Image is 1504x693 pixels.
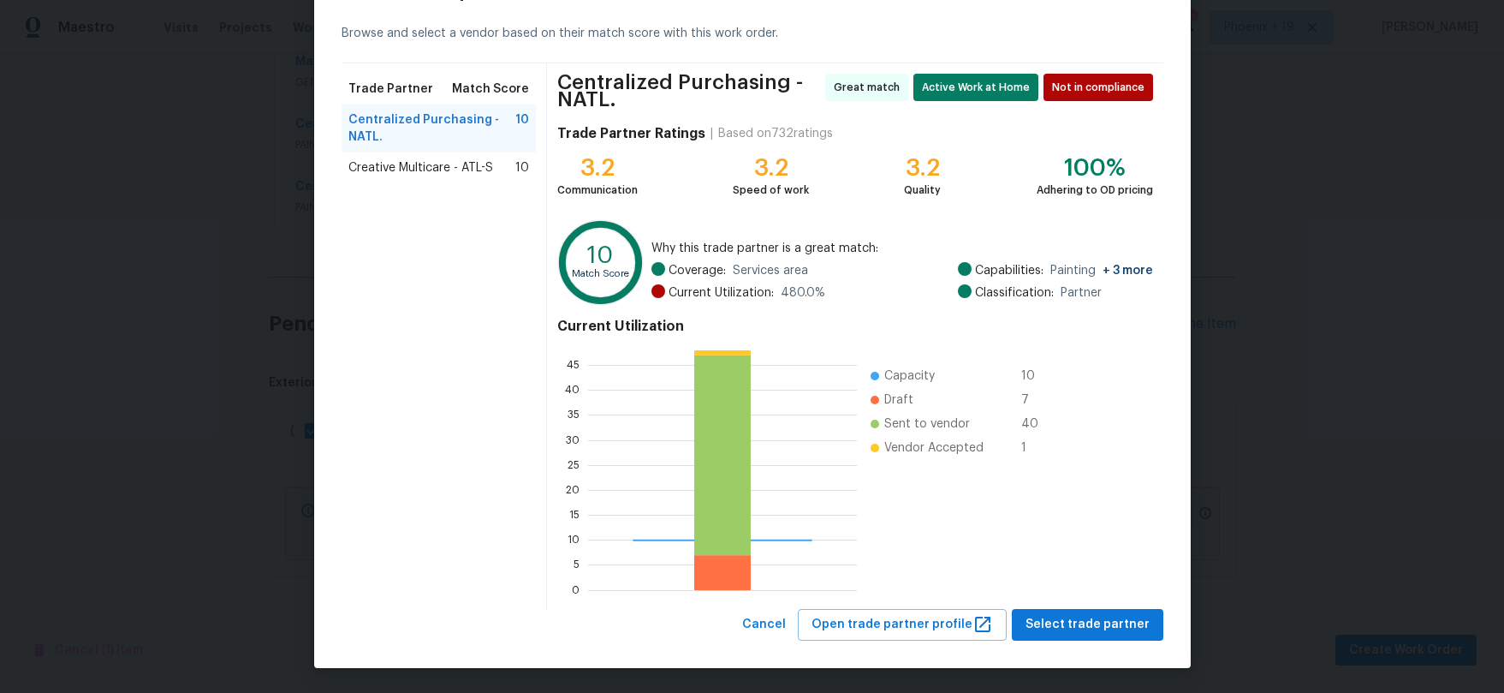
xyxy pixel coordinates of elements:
[1021,415,1049,433] span: 40
[884,391,913,409] span: Draft
[572,585,580,595] text: 0
[733,262,808,279] span: Services area
[515,111,529,146] span: 10
[781,284,825,302] span: 480.0 %
[566,435,580,445] text: 30
[975,262,1043,279] span: Capabilities:
[1012,609,1163,641] button: Select trade partner
[568,460,580,470] text: 25
[557,318,1152,335] h4: Current Utilization
[515,159,529,176] span: 10
[342,4,1163,63] div: Browse and select a vendor based on their match score with this work order.
[1103,265,1153,277] span: + 3 more
[568,410,580,421] text: 35
[1037,159,1153,176] div: 100%
[1037,182,1153,199] div: Adhering to OD pricing
[798,609,1007,641] button: Open trade partner profile
[904,159,941,176] div: 3.2
[348,159,493,176] span: Creative Multicare - ATL-S
[884,367,935,385] span: Capacity
[1021,367,1049,385] span: 10
[651,240,1153,257] span: Why this trade partner is a great match:
[452,81,529,98] span: Match Score
[568,535,580,545] text: 10
[557,125,705,142] h4: Trade Partner Ratings
[705,125,718,142] div: |
[811,614,993,636] span: Open trade partner profile
[735,609,793,641] button: Cancel
[904,182,941,199] div: Quality
[573,269,630,278] text: Match Score
[884,415,970,433] span: Sent to vendor
[1061,284,1102,302] span: Partner
[975,284,1054,302] span: Classification:
[348,111,516,146] span: Centralized Purchasing - NATL.
[557,159,638,176] div: 3.2
[557,74,819,108] span: Centralized Purchasing - NATL.
[567,360,580,370] text: 45
[566,485,580,495] text: 20
[1021,391,1049,409] span: 7
[718,125,833,142] div: Based on 732 ratings
[669,262,726,279] span: Coverage:
[574,560,580,571] text: 5
[834,79,907,96] span: Great match
[1021,439,1049,457] span: 1
[922,79,1037,96] span: Active Work at Home
[557,182,638,199] div: Communication
[733,159,809,176] div: 3.2
[669,284,774,302] span: Current Utilization:
[1025,614,1150,636] span: Select trade partner
[1050,262,1153,279] span: Painting
[1052,79,1151,96] span: Not in compliance
[884,439,984,457] span: Vendor Accepted
[733,182,809,199] div: Speed of work
[569,510,580,520] text: 15
[742,614,786,636] span: Cancel
[348,81,433,98] span: Trade Partner
[565,385,580,395] text: 40
[588,243,615,267] text: 10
